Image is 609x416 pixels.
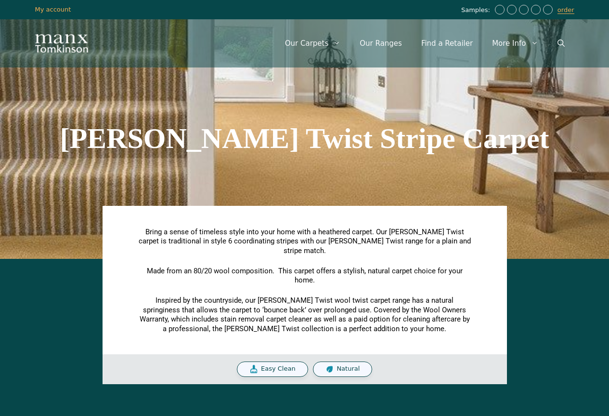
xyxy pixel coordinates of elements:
[350,29,412,58] a: Our Ranges
[461,6,492,14] span: Samples:
[261,365,296,373] span: Easy Clean
[557,6,574,14] a: order
[275,29,574,58] nav: Primary
[35,6,71,13] a: My account
[412,29,482,58] a: Find a Retailer
[139,296,471,334] p: Inspired by the countryside, our [PERSON_NAME] Twist wool twist carpet range has a natural spring...
[482,29,547,58] a: More Info
[337,365,360,373] span: Natural
[35,124,574,153] h1: [PERSON_NAME] Twist Stripe Carpet
[548,29,574,58] a: Open Search Bar
[139,228,471,256] p: Bring a sense of timeless style into your home with a heathered carpet. Our [PERSON_NAME] Twist c...
[275,29,350,58] a: Our Carpets
[35,34,88,53] img: Manx Tomkinson
[139,267,471,285] p: Made from an 80/20 wool composition. This carpet offers a stylish, natural carpet choice for your...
